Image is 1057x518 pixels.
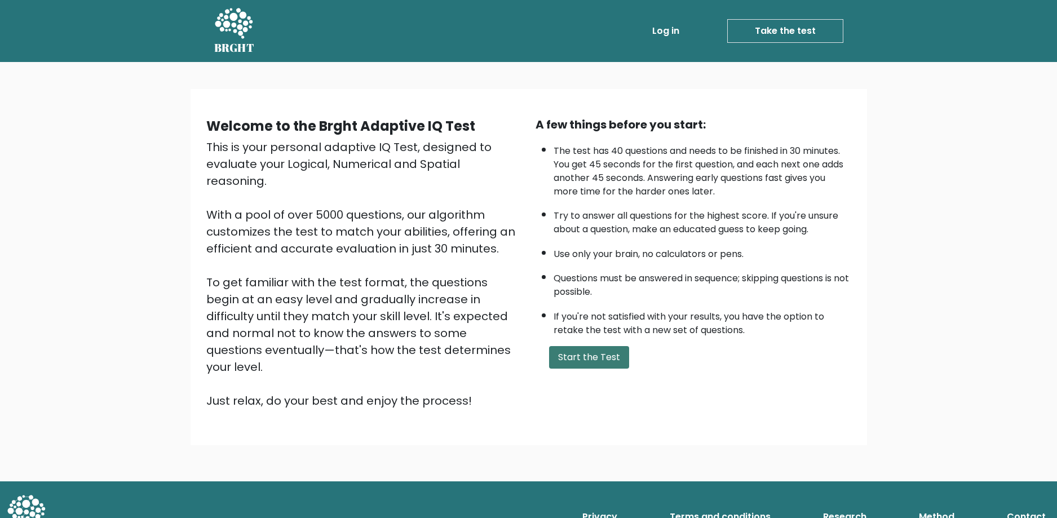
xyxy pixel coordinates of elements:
[554,304,851,337] li: If you're not satisfied with your results, you have the option to retake the test with a new set ...
[727,19,843,43] a: Take the test
[206,117,475,135] b: Welcome to the Brght Adaptive IQ Test
[554,139,851,198] li: The test has 40 questions and needs to be finished in 30 minutes. You get 45 seconds for the firs...
[549,346,629,369] button: Start the Test
[554,242,851,261] li: Use only your brain, no calculators or pens.
[214,41,255,55] h5: BRGHT
[214,5,255,57] a: BRGHT
[554,203,851,236] li: Try to answer all questions for the highest score. If you're unsure about a question, make an edu...
[554,266,851,299] li: Questions must be answered in sequence; skipping questions is not possible.
[536,116,851,133] div: A few things before you start:
[206,139,522,409] div: This is your personal adaptive IQ Test, designed to evaluate your Logical, Numerical and Spatial ...
[648,20,684,42] a: Log in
